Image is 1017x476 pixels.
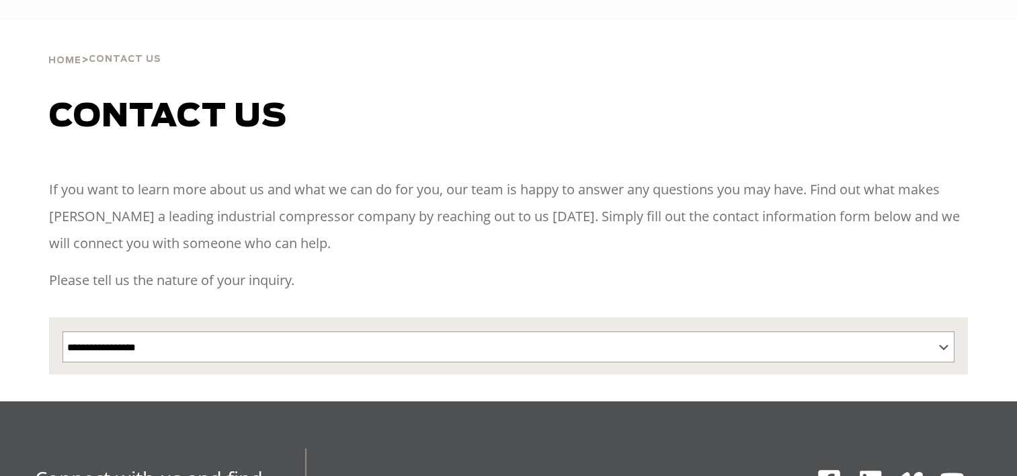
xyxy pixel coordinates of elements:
[49,267,969,294] p: Please tell us the nature of your inquiry.
[49,176,969,257] p: If you want to learn more about us and what we can do for you, our team is happy to answer any qu...
[49,101,287,133] span: Contact us
[48,56,81,65] span: Home
[48,20,161,71] div: >
[89,55,161,64] span: Contact Us
[48,54,81,66] a: Home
